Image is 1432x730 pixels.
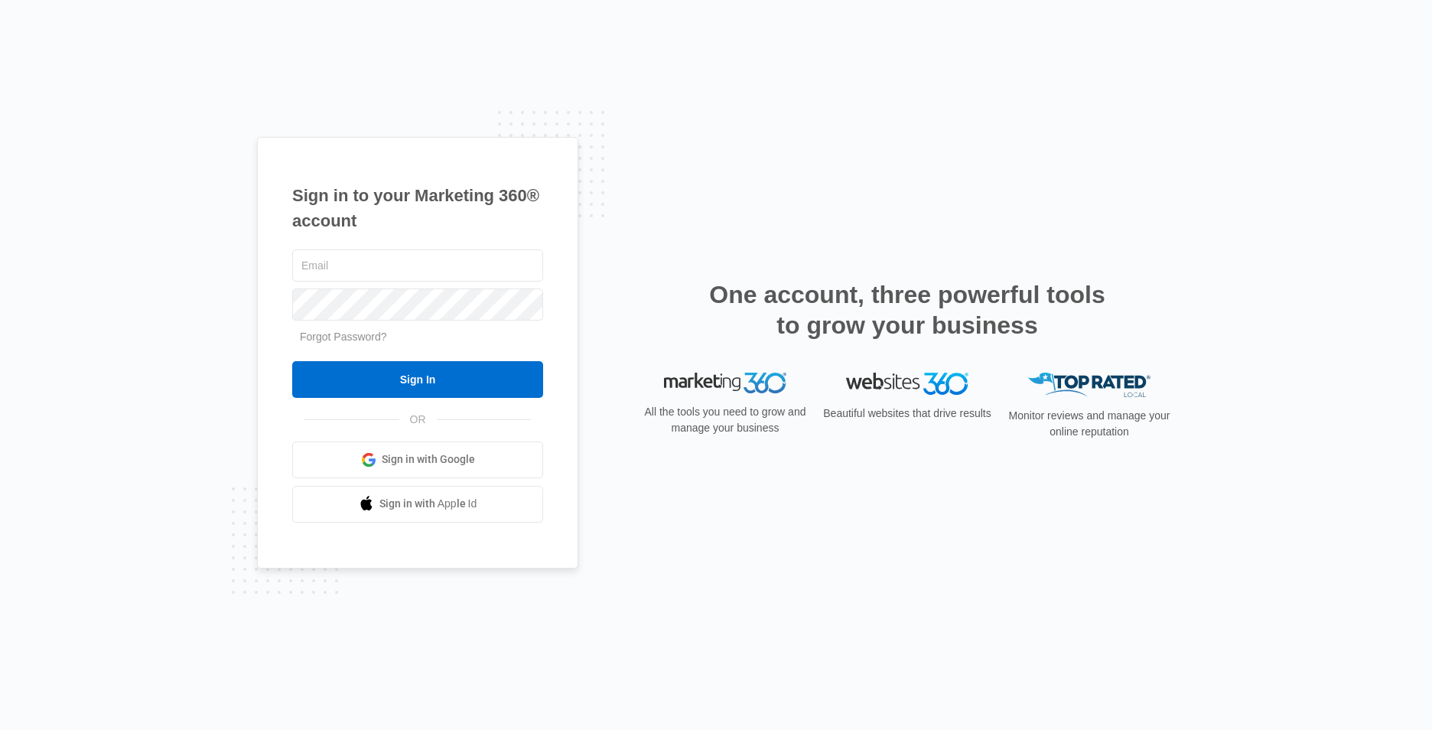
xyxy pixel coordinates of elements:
img: Marketing 360 [664,373,786,394]
span: OR [399,412,437,428]
p: Monitor reviews and manage your online reputation [1004,408,1175,440]
span: Sign in with Apple Id [379,496,477,512]
input: Sign In [292,361,543,398]
a: Sign in with Apple Id [292,486,543,523]
h2: One account, three powerful tools to grow your business [705,279,1110,341]
input: Email [292,249,543,282]
p: Beautiful websites that drive results [822,406,993,422]
p: All the tools you need to grow and manage your business [640,404,811,436]
span: Sign in with Google [382,451,475,468]
h1: Sign in to your Marketing 360® account [292,183,543,233]
a: Forgot Password? [300,331,387,343]
a: Sign in with Google [292,442,543,478]
img: Top Rated Local [1028,373,1150,398]
img: Websites 360 [846,373,968,395]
